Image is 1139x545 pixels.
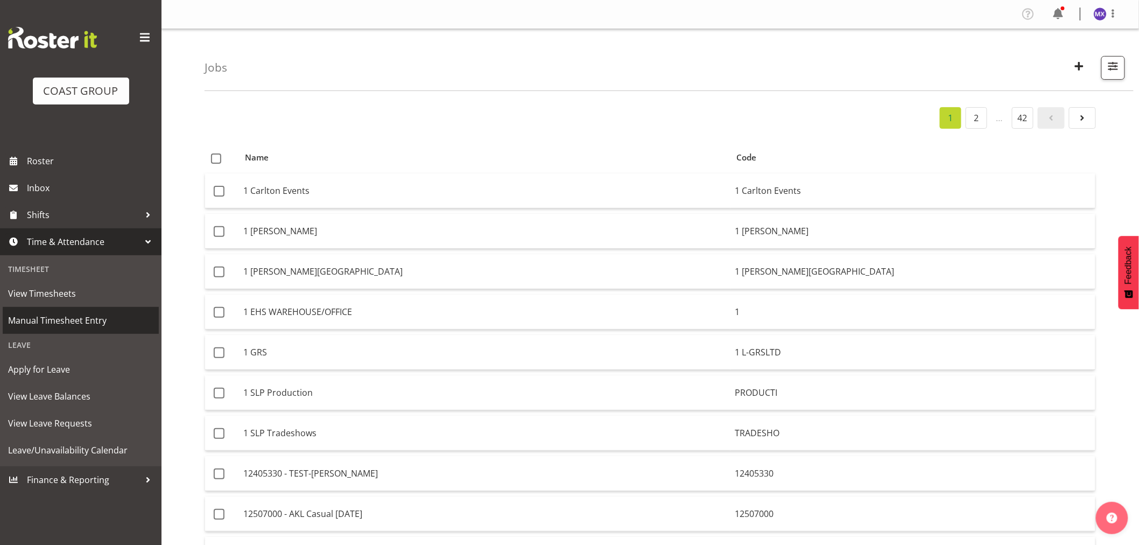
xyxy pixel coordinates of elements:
[3,280,159,307] a: View Timesheets
[736,151,756,164] span: Code
[239,497,730,532] td: 12507000 - AKL Casual [DATE]
[8,415,153,431] span: View Leave Requests
[1094,8,1107,20] img: michelle-xiang8229.jpg
[3,383,159,410] a: View Leave Balances
[8,442,153,458] span: Leave/Unavailability Calendar
[239,335,730,370] td: 1 GRS
[730,456,1095,491] td: 12405330
[730,173,1095,208] td: 1 Carlton Events
[245,151,269,164] span: Name
[239,254,730,289] td: 1 [PERSON_NAME][GEOGRAPHIC_DATA]
[239,295,730,330] td: 1 EHS WAREHOUSE/OFFICE
[730,214,1095,249] td: 1 [PERSON_NAME]
[8,361,153,378] span: Apply for Leave
[239,375,730,410] td: 1 SLP Production
[27,472,140,488] span: Finance & Reporting
[239,456,730,491] td: 12405330 - TEST-[PERSON_NAME]
[27,153,156,169] span: Roster
[239,173,730,208] td: 1 Carlton Events
[3,410,159,437] a: View Leave Requests
[3,307,159,334] a: Manual Timesheet Entry
[730,254,1095,289] td: 1 [PERSON_NAME][GEOGRAPHIC_DATA]
[27,180,156,196] span: Inbox
[966,107,987,129] a: 2
[239,214,730,249] td: 1 [PERSON_NAME]
[8,312,153,329] span: Manual Timesheet Entry
[3,334,159,356] div: Leave
[27,234,140,250] span: Time & Attendance
[730,497,1095,532] td: 12507000
[730,335,1095,370] td: 1 L-GRSLTD
[3,258,159,280] div: Timesheet
[8,285,153,302] span: View Timesheets
[730,375,1095,410] td: PRODUCTI
[239,416,730,451] td: 1 SLP Tradeshows
[1101,56,1125,80] button: Filter Jobs
[1012,107,1033,129] a: 42
[44,83,118,99] div: COAST GROUP
[730,295,1095,330] td: 1
[730,416,1095,451] td: TRADESHO
[8,27,97,48] img: Rosterit website logo
[1124,247,1134,284] span: Feedback
[8,388,153,404] span: View Leave Balances
[3,356,159,383] a: Apply for Leave
[27,207,140,223] span: Shifts
[1119,236,1139,309] button: Feedback - Show survey
[205,61,227,74] h4: Jobs
[1107,513,1117,523] img: help-xxl-2.png
[1068,56,1091,80] button: Create New Job
[3,437,159,464] a: Leave/Unavailability Calendar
